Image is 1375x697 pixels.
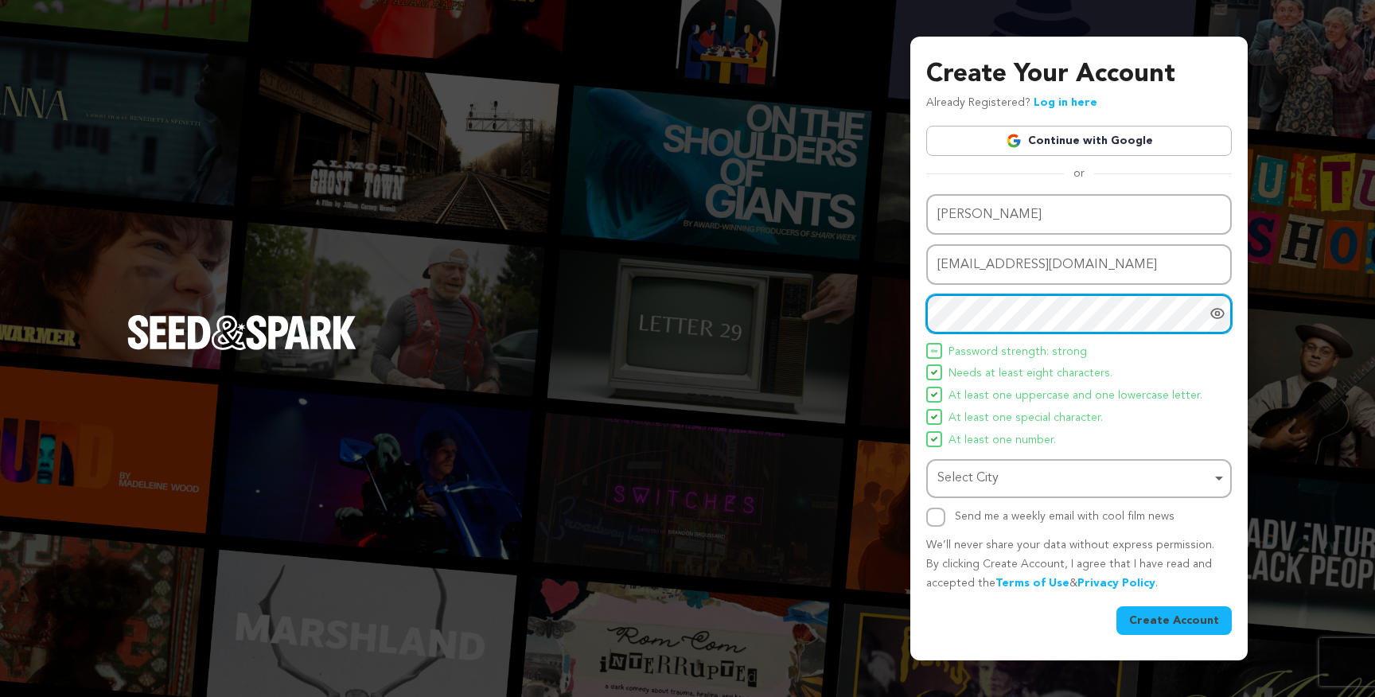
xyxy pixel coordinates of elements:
img: Seed&Spark Icon [931,369,937,376]
span: or [1064,165,1094,181]
input: Email address [926,244,1232,285]
span: At least one uppercase and one lowercase letter. [948,387,1202,406]
a: Privacy Policy [1077,578,1155,589]
img: Google logo [1006,133,1022,149]
a: Log in here [1034,97,1097,108]
p: Already Registered? [926,94,1097,113]
span: Needs at least eight characters. [948,364,1112,384]
span: Password strength: strong [948,343,1087,362]
a: Show password as plain text. Warning: this will display your password on the screen. [1209,306,1225,321]
a: Continue with Google [926,126,1232,156]
img: Seed&Spark Icon [931,391,937,398]
img: Seed&Spark Icon [931,414,937,420]
a: Seed&Spark Homepage [127,315,356,382]
div: Select City [937,467,1211,490]
h3: Create Your Account [926,56,1232,94]
label: Send me a weekly email with cool film news [955,511,1174,522]
span: At least one special character. [948,409,1103,428]
img: Seed&Spark Icon [931,348,937,354]
input: Name [926,194,1232,235]
button: Create Account [1116,606,1232,635]
span: At least one number. [948,431,1056,450]
a: Terms of Use [995,578,1069,589]
img: Seed&Spark Icon [931,436,937,442]
p: We’ll never share your data without express permission. By clicking Create Account, I agree that ... [926,536,1232,593]
img: Seed&Spark Logo [127,315,356,350]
